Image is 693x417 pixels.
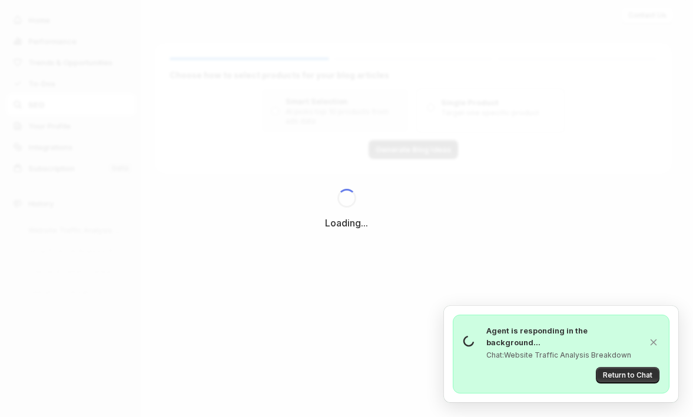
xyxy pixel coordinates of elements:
[603,371,652,380] span: Return to Chat
[325,217,368,229] div: Loading...
[648,336,659,348] button: Dismiss chat indicator
[486,325,641,348] p: Agent is responding in the background...
[486,351,641,360] p: Chat: Website Traffic Analysis Breakdown
[596,367,659,383] button: Return to Chat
